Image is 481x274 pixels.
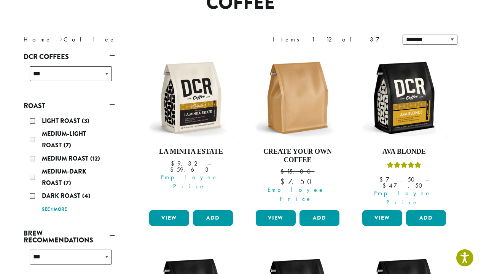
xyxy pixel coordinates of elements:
[42,167,86,187] span: Medium-Dark Roast
[379,175,418,183] bdi: 7.50
[360,54,448,142] img: DCR-12oz-Ava-Blonde-Stock-scaled.png
[60,32,62,44] span: ›
[387,161,421,172] div: Rated 5.00 out of 5
[251,185,341,204] span: Employee Price
[299,210,339,226] button: Add
[149,210,189,226] a: View
[42,154,90,163] span: Medium Roast
[82,191,91,200] span: (4)
[171,159,201,167] bdi: 9.32
[193,210,233,226] button: Add
[147,54,235,207] a: La Minita Estate Employee Price
[24,99,115,112] a: Roast
[170,166,212,174] bdi: 59.63
[42,191,82,200] span: Dark Roast
[362,210,402,226] a: View
[42,206,67,213] a: See 1 more
[208,159,211,167] span: –
[357,189,448,207] span: Employee Price
[254,54,341,142] img: 12oz-Label-Free-Bag-KRAFT-e1707417954251.png
[82,116,89,125] span: (3)
[24,50,115,63] a: DCR Coffees
[144,173,235,191] span: Employee Price
[254,148,341,164] h4: Create Your Own Coffee
[360,54,448,207] a: Ava BlondeRated 5.00 out of 5 Employee Price
[406,210,446,226] button: Add
[64,141,71,150] span: (7)
[24,35,52,43] a: Home
[254,54,341,207] a: Create Your Own Coffee $15.00 Employee Price
[42,129,86,150] span: Medium-Light Roast
[64,178,71,187] span: (7)
[24,35,229,44] nav: Breadcrumb
[24,112,115,218] div: Roast
[273,35,391,44] div: Items 1-12 of 37
[170,166,177,174] span: $
[147,148,235,156] h4: La Minita Estate
[382,182,389,190] span: $
[280,167,314,175] bdi: 15.00
[379,175,386,183] span: $
[24,227,115,247] a: Brew Recommendations
[425,175,428,183] span: –
[280,177,288,186] span: $
[280,167,287,175] span: $
[256,210,296,226] a: View
[360,148,448,156] h4: Ava Blonde
[280,177,315,186] bdi: 7.50
[382,182,426,190] bdi: 47.50
[24,63,115,90] div: DCR Coffees
[42,116,82,125] span: Light Roast
[90,154,100,163] span: (12)
[171,159,177,167] span: $
[24,247,115,274] div: Brew Recommendations
[147,54,235,142] img: DCR-12oz-La-Minita-Estate-Stock-scaled.png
